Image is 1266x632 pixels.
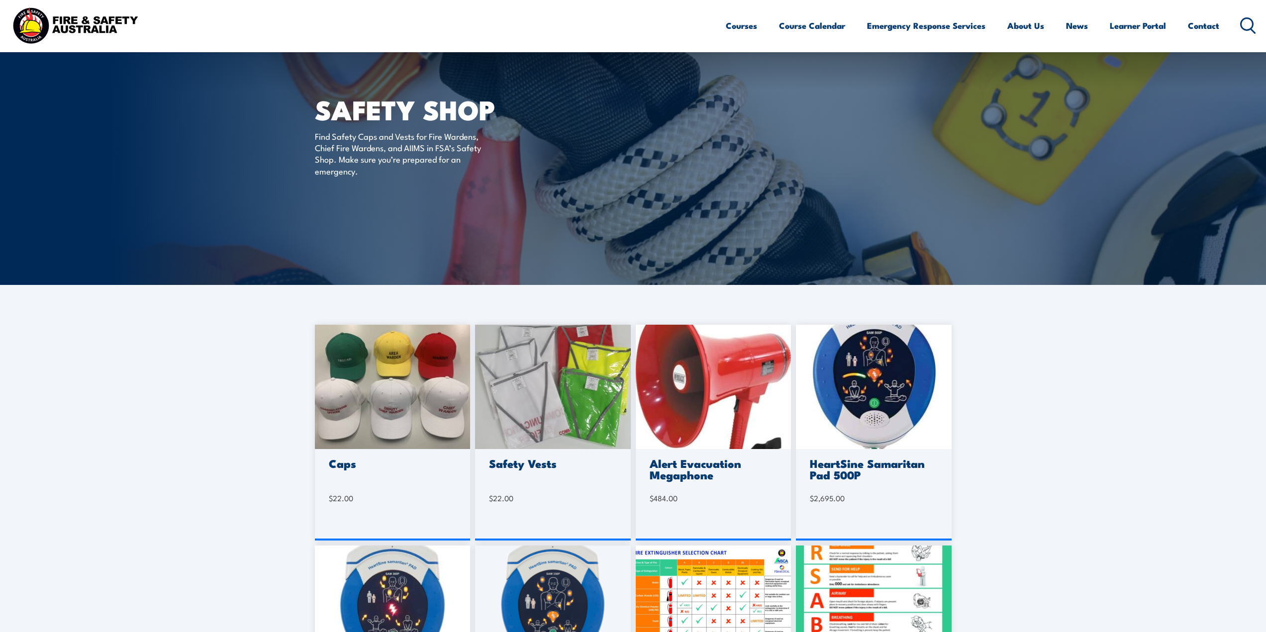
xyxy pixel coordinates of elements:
bdi: 22.00 [329,493,353,503]
a: Contact [1188,12,1219,39]
h3: Safety Vests [489,457,614,469]
bdi: 22.00 [489,493,513,503]
a: Courses [726,12,757,39]
a: Course Calendar [779,12,845,39]
a: About Us [1007,12,1044,39]
img: megaphone-1.jpg [636,325,791,449]
span: $ [810,493,814,503]
h3: Caps [329,457,454,469]
p: Find Safety Caps and Vests for Fire Wardens, Chief Fire Wardens, and AIIMS in FSA’s Safety Shop. ... [315,130,496,177]
a: News [1066,12,1088,39]
img: 500.jpg [796,325,952,449]
h1: SAFETY SHOP [315,97,561,121]
span: $ [329,493,333,503]
span: $ [489,493,493,503]
img: caps-scaled-1.jpg [315,325,471,449]
a: Emergency Response Services [867,12,985,39]
span: $ [650,493,654,503]
bdi: 2,695.00 [810,493,845,503]
h3: HeartSine Samaritan Pad 500P [810,457,935,480]
img: 20230220_093531-scaled-1.jpg [475,325,631,449]
a: Learner Portal [1110,12,1166,39]
bdi: 484.00 [650,493,678,503]
h3: Alert Evacuation Megaphone [650,457,775,480]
